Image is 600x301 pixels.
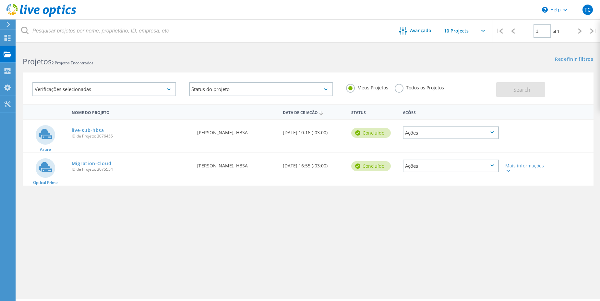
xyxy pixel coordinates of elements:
[400,106,502,118] div: Ações
[587,20,600,43] div: |
[395,84,444,90] label: Todos os Projetos
[553,29,559,34] span: of 1
[351,128,391,138] div: Concluído
[23,56,52,67] b: Projetos
[280,106,348,118] div: Data de Criação
[351,161,391,171] div: Concluído
[189,82,333,96] div: Status do projeto
[555,57,594,62] a: Redefinir filtros
[542,7,548,13] svg: \n
[584,7,591,12] span: TC
[32,82,176,96] div: Verificações selecionadas
[505,164,545,173] div: Mais informações
[72,128,104,133] a: live-sub-hbsa
[194,120,280,141] div: [PERSON_NAME], HBSA
[280,153,348,175] div: [DATE] 16:55 (-03:00)
[72,167,191,171] span: ID de Projeto: 3075554
[513,86,530,93] span: Search
[33,181,58,185] span: Optical Prime
[16,20,390,42] input: Pesquisar projetos por nome, proprietário, ID, empresa, etc
[40,148,51,151] span: Azure
[52,60,93,66] span: 2 Projetos Encontrados
[72,161,112,166] a: Migration-Cloud
[6,14,76,18] a: Live Optics Dashboard
[346,84,388,90] label: Meus Projetos
[493,20,506,43] div: |
[403,126,499,139] div: Ações
[194,153,280,175] div: [PERSON_NAME], HBSA
[496,82,545,97] button: Search
[280,120,348,141] div: [DATE] 10:16 (-03:00)
[403,160,499,172] div: Ações
[68,106,194,118] div: Nome do Projeto
[72,134,191,138] span: ID de Projeto: 3076455
[348,106,399,118] div: Status
[410,28,431,33] span: Avançado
